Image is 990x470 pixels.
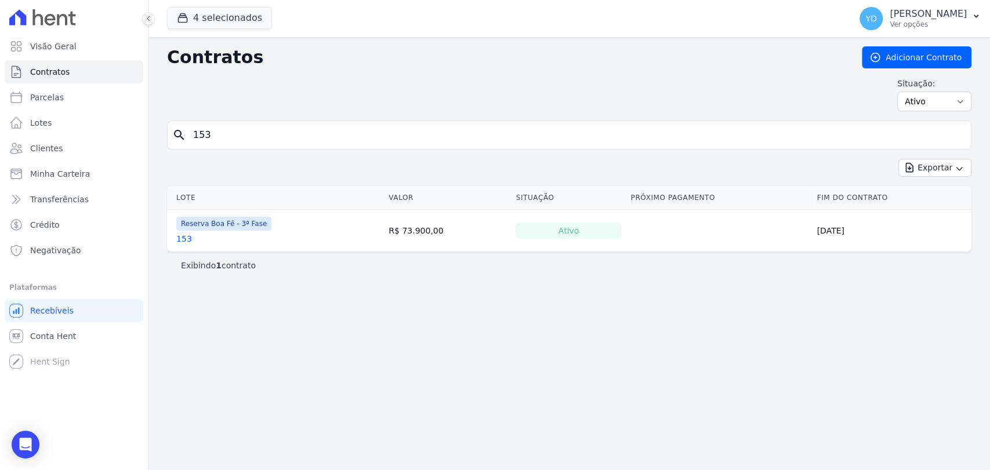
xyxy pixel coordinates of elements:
a: Crédito [5,213,143,236]
th: Fim do Contrato [812,186,971,210]
a: Visão Geral [5,35,143,58]
span: YD [865,14,876,23]
span: Parcelas [30,92,64,103]
span: Negativação [30,245,81,256]
button: YD [PERSON_NAME] Ver opções [850,2,990,35]
span: Crédito [30,219,60,231]
b: 1 [216,261,222,270]
span: Lotes [30,117,52,129]
a: Contratos [5,60,143,83]
p: Ver opções [890,20,967,29]
span: Transferências [30,194,89,205]
h2: Contratos [167,47,843,68]
button: Exportar [898,159,971,177]
td: [DATE] [812,210,971,252]
span: Conta Hent [30,330,76,342]
a: Negativação [5,239,143,262]
span: Reserva Boa Fé - 3ª Fase [176,217,271,231]
div: Ativo [516,223,621,239]
th: Lote [167,186,384,210]
span: Recebíveis [30,305,74,316]
span: Clientes [30,143,63,154]
a: Recebíveis [5,299,143,322]
a: Lotes [5,111,143,134]
button: 4 selecionados [167,7,272,29]
th: Situação [511,186,626,210]
span: Contratos [30,66,70,78]
a: Parcelas [5,86,143,109]
th: Próximo Pagamento [626,186,812,210]
input: Buscar por nome do lote [186,123,966,147]
a: 153 [176,233,192,245]
div: Plataformas [9,280,139,294]
a: Clientes [5,137,143,160]
a: Conta Hent [5,325,143,348]
td: R$ 73.900,00 [384,210,511,252]
a: Adicionar Contrato [862,46,971,68]
p: Exibindo contrato [181,260,256,271]
span: Visão Geral [30,41,77,52]
span: Minha Carteira [30,168,90,180]
p: [PERSON_NAME] [890,8,967,20]
div: Open Intercom Messenger [12,431,39,458]
label: Situação: [897,78,971,89]
a: Transferências [5,188,143,211]
th: Valor [384,186,511,210]
i: search [172,128,186,142]
a: Minha Carteira [5,162,143,185]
